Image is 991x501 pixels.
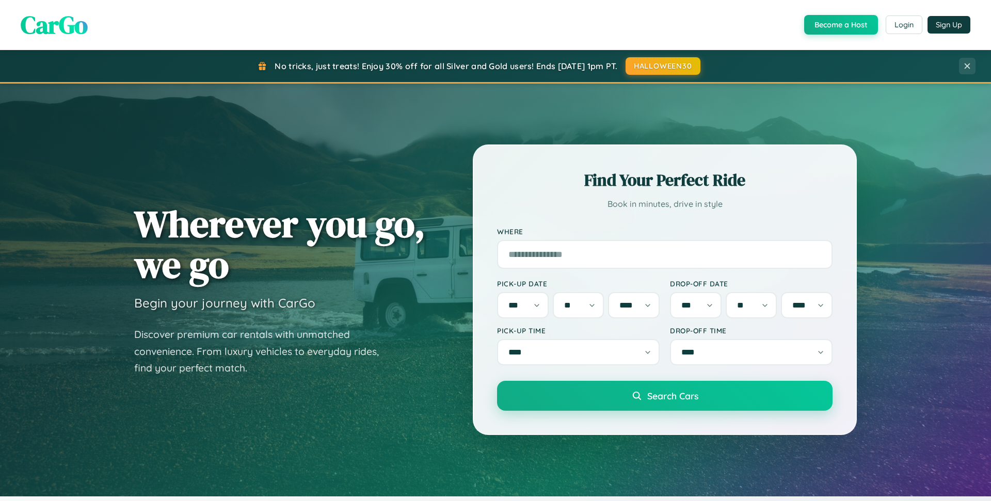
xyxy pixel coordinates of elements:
[497,381,833,411] button: Search Cars
[626,57,700,75] button: HALLOWEEN30
[670,279,833,288] label: Drop-off Date
[497,197,833,212] p: Book in minutes, drive in style
[134,203,425,285] h1: Wherever you go, we go
[134,326,392,377] p: Discover premium car rentals with unmatched convenience. From luxury vehicles to everyday rides, ...
[134,295,315,311] h3: Begin your journey with CarGo
[670,326,833,335] label: Drop-off Time
[886,15,922,34] button: Login
[21,8,88,42] span: CarGo
[275,61,617,71] span: No tricks, just treats! Enjoy 30% off for all Silver and Gold users! Ends [DATE] 1pm PT.
[497,227,833,236] label: Where
[804,15,878,35] button: Become a Host
[928,16,970,34] button: Sign Up
[647,390,698,401] span: Search Cars
[497,169,833,191] h2: Find Your Perfect Ride
[497,326,660,335] label: Pick-up Time
[497,279,660,288] label: Pick-up Date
